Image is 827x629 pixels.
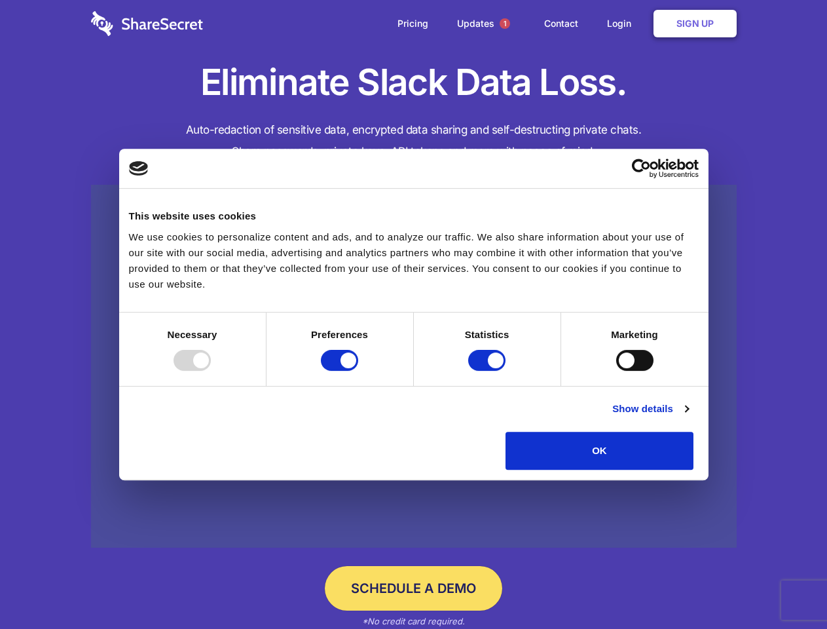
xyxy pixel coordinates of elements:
img: logo [129,161,149,176]
strong: Marketing [611,329,658,340]
a: Usercentrics Cookiebot - opens in a new window [584,159,699,178]
h4: Auto-redaction of sensitive data, encrypted data sharing and self-destructing private chats. Shar... [91,119,737,162]
strong: Necessary [168,329,217,340]
div: This website uses cookies [129,208,699,224]
img: logo-wordmark-white-trans-d4663122ce5f474addd5e946df7df03e33cb6a1c49d2221995e7729f52c070b2.svg [91,11,203,36]
em: *No credit card required. [362,616,465,626]
strong: Preferences [311,329,368,340]
a: Sign Up [653,10,737,37]
a: Pricing [384,3,441,44]
a: Show details [612,401,688,417]
div: We use cookies to personalize content and ads, and to analyze our traffic. We also share informat... [129,229,699,292]
h1: Eliminate Slack Data Loss. [91,59,737,106]
a: Wistia video thumbnail [91,185,737,548]
a: Schedule a Demo [325,566,502,611]
button: OK [505,432,693,470]
a: Login [594,3,651,44]
a: Contact [531,3,591,44]
strong: Statistics [465,329,509,340]
span: 1 [500,18,510,29]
